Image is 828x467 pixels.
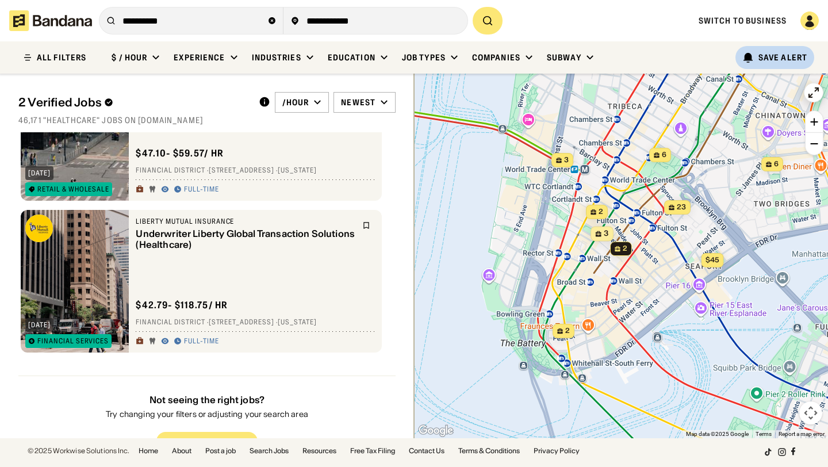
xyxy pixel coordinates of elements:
[139,447,158,454] a: Home
[662,150,666,160] span: 6
[18,132,396,438] div: grid
[136,217,355,226] div: Liberty Mutual Insurance
[106,411,308,419] div: Try changing your filters or adjusting your search area
[458,447,520,454] a: Terms & Conditions
[282,97,309,108] div: /hour
[799,401,822,424] button: Map camera controls
[28,321,51,328] div: [DATE]
[136,147,224,159] div: $ 47.10 - $59.57 / hr
[37,186,109,193] div: Retail & Wholesale
[184,185,219,194] div: Full-time
[112,52,147,63] div: $ / hour
[534,447,580,454] a: Privacy Policy
[756,431,772,437] a: Terms (opens in new tab)
[136,318,375,327] div: Financial District · [STREET_ADDRESS] · [US_STATE]
[172,447,191,454] a: About
[565,326,570,336] span: 2
[623,244,627,254] span: 2
[106,395,308,405] div: Not seeing the right jobs?
[302,447,336,454] a: Resources
[564,155,569,165] span: 3
[599,207,603,217] span: 2
[205,447,236,454] a: Post a job
[25,215,53,242] img: Liberty Mutual Insurance logo
[758,52,807,63] div: Save Alert
[250,447,289,454] a: Search Jobs
[37,53,86,62] div: ALL FILTERS
[677,202,686,212] span: 23
[604,229,608,239] span: 3
[136,299,228,311] div: $ 42.79 - $118.75 / hr
[706,255,719,264] span: $45
[686,431,749,437] span: Map data ©2025 Google
[28,447,129,454] div: © 2025 Workwise Solutions Inc.
[18,115,396,125] div: 46,171 "healthcare" jobs on [DOMAIN_NAME]
[699,16,787,26] a: Switch to Business
[18,95,250,109] div: 2 Verified Jobs
[184,337,219,346] div: Full-time
[409,447,444,454] a: Contact Us
[774,159,779,169] span: 6
[341,97,375,108] div: Newest
[417,423,455,438] img: Google
[547,52,581,63] div: Subway
[402,52,446,63] div: Job Types
[472,52,520,63] div: Companies
[37,338,109,344] div: Financial Services
[136,166,375,175] div: Financial District · [STREET_ADDRESS] · [US_STATE]
[417,423,455,438] a: Open this area in Google Maps (opens a new window)
[174,52,225,63] div: Experience
[28,170,51,177] div: [DATE]
[779,431,825,437] a: Report a map error
[328,52,375,63] div: Education
[136,228,355,250] div: Underwriter Liberty Global Transaction Solutions (Healthcare)
[350,447,395,454] a: Free Tax Filing
[252,52,301,63] div: Industries
[9,10,92,31] img: Bandana logotype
